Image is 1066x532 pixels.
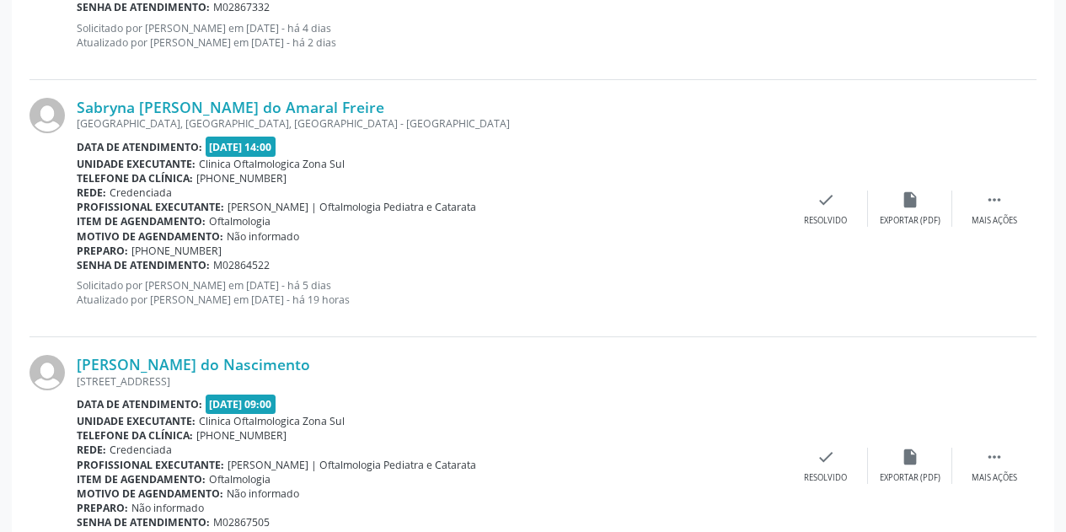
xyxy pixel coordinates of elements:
[227,229,299,244] span: Não informado
[29,355,65,390] img: img
[206,395,276,414] span: [DATE] 09:00
[901,191,919,209] i: insert_drive_file
[110,443,172,457] span: Credenciada
[228,200,476,214] span: [PERSON_NAME] | Oftalmologia Pediatra e Catarata
[77,229,223,244] b: Motivo de agendamento:
[880,472,940,484] div: Exportar (PDF)
[110,185,172,200] span: Credenciada
[213,515,270,529] span: M02867505
[77,244,128,258] b: Preparo:
[77,185,106,200] b: Rede:
[77,515,210,529] b: Senha de atendimento:
[209,214,271,228] span: Oftalmologia
[77,278,784,307] p: Solicitado por [PERSON_NAME] em [DATE] - há 5 dias Atualizado por [PERSON_NAME] em [DATE] - há 19...
[131,244,222,258] span: [PHONE_NUMBER]
[880,215,940,227] div: Exportar (PDF)
[77,472,206,486] b: Item de agendamento:
[77,171,193,185] b: Telefone da clínica:
[199,157,345,171] span: Clinica Oftalmologica Zona Sul
[77,355,310,373] a: [PERSON_NAME] do Nascimento
[77,414,196,428] b: Unidade executante:
[77,157,196,171] b: Unidade executante:
[213,258,270,272] span: M02864522
[77,397,202,411] b: Data de atendimento:
[985,448,1004,466] i: 
[131,501,204,515] span: Não informado
[77,21,784,50] p: Solicitado por [PERSON_NAME] em [DATE] - há 4 dias Atualizado por [PERSON_NAME] em [DATE] - há 2 ...
[985,191,1004,209] i: 
[77,501,128,515] b: Preparo:
[77,200,224,214] b: Profissional executante:
[817,191,835,209] i: check
[77,98,384,116] a: Sabryna [PERSON_NAME] do Amaral Freire
[209,472,271,486] span: Oftalmologia
[199,414,345,428] span: Clinica Oftalmologica Zona Sul
[77,214,206,228] b: Item de agendamento:
[196,428,287,443] span: [PHONE_NUMBER]
[972,215,1017,227] div: Mais ações
[804,215,847,227] div: Resolvido
[77,486,223,501] b: Motivo de agendamento:
[77,258,210,272] b: Senha de atendimento:
[77,116,784,131] div: [GEOGRAPHIC_DATA], [GEOGRAPHIC_DATA], [GEOGRAPHIC_DATA] - [GEOGRAPHIC_DATA]
[77,140,202,154] b: Data de atendimento:
[29,98,65,133] img: img
[77,443,106,457] b: Rede:
[227,486,299,501] span: Não informado
[77,428,193,443] b: Telefone da clínica:
[77,374,784,389] div: [STREET_ADDRESS]
[901,448,919,466] i: insert_drive_file
[196,171,287,185] span: [PHONE_NUMBER]
[206,137,276,156] span: [DATE] 14:00
[817,448,835,466] i: check
[228,458,476,472] span: [PERSON_NAME] | Oftalmologia Pediatra e Catarata
[77,458,224,472] b: Profissional executante:
[804,472,847,484] div: Resolvido
[972,472,1017,484] div: Mais ações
